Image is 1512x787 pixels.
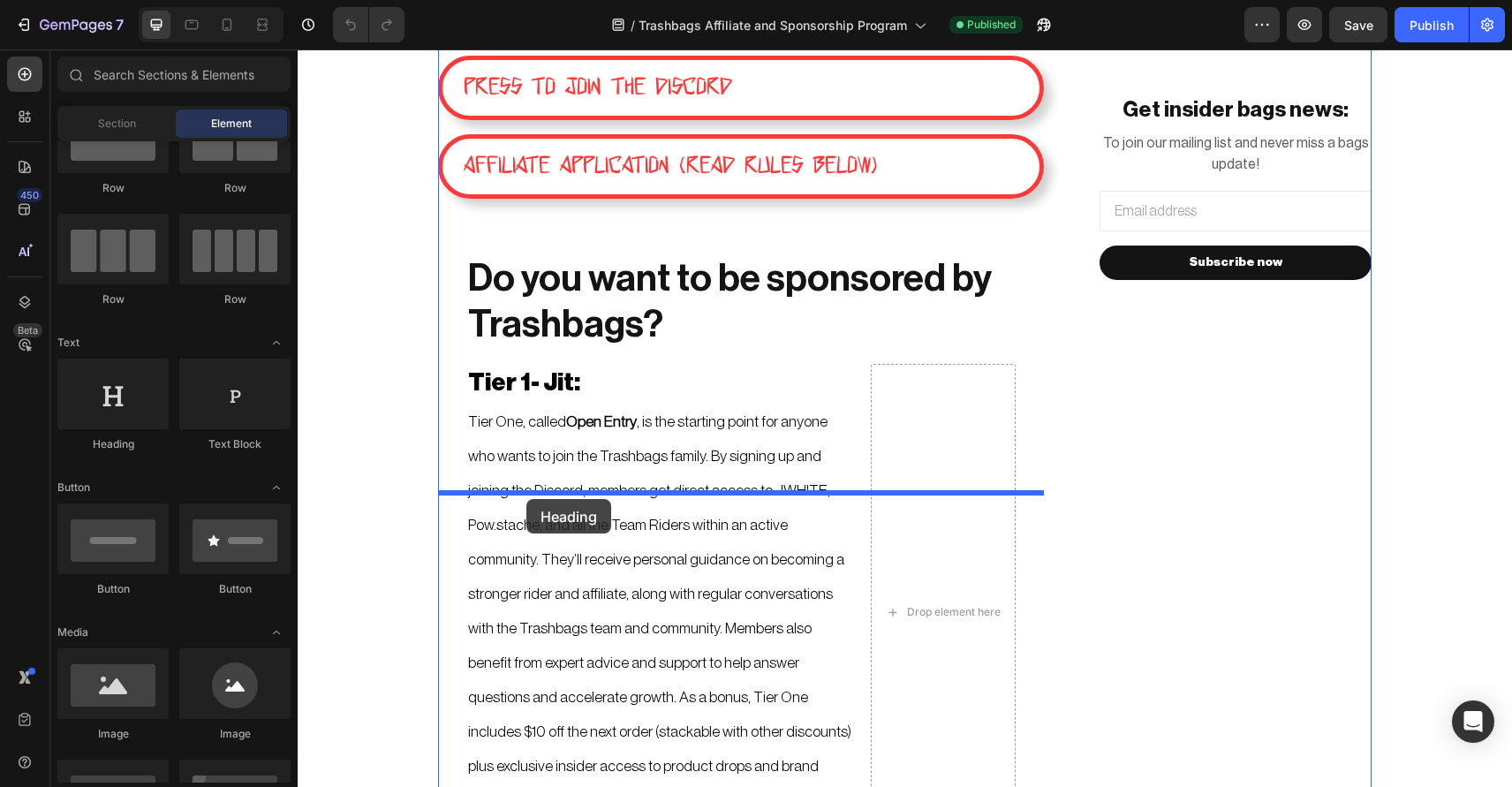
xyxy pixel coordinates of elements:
span: Text [57,335,79,351]
div: Row [57,291,169,307]
div: Undo/Redo [333,7,404,42]
div: Image [57,726,169,742]
span: Published [967,17,1016,33]
span: Element [211,116,252,132]
span: / [631,16,635,34]
input: Search Sections & Elements [57,57,291,92]
span: Section [98,116,136,132]
div: Publish [1410,16,1454,34]
button: 7 [7,7,132,42]
span: Toggle open [262,329,291,357]
span: Toggle open [262,618,291,647]
iframe: Design area [298,49,1512,787]
button: Publish [1395,7,1469,42]
div: 450 [17,188,42,202]
div: Image [179,726,291,742]
span: Toggle open [262,473,291,502]
div: Heading [57,436,169,452]
p: 7 [116,14,124,35]
div: Button [179,581,291,597]
div: Beta [13,323,42,337]
div: Open Intercom Messenger [1452,700,1494,743]
div: Button [57,581,169,597]
span: Save [1344,18,1373,33]
div: Row [179,180,291,196]
button: Save [1329,7,1387,42]
div: Row [179,291,291,307]
span: Button [57,480,90,496]
div: Text Block [179,436,291,452]
div: Row [57,180,169,196]
span: Media [57,624,88,640]
span: Trashbags Affiliate and Sponsorship Program [639,16,907,34]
